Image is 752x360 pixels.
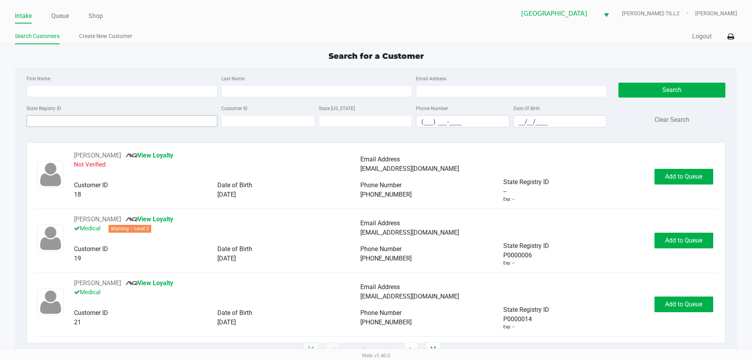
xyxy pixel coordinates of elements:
span: Customer ID [74,245,108,253]
app-submit-button: Move to last page [426,342,441,358]
label: Phone Number [416,105,448,112]
span: State Registry ID [503,242,549,250]
span: [EMAIL_ADDRESS][DOMAIN_NAME] [360,293,459,300]
app-submit-button: Previous [326,342,340,358]
a: Search Customers [15,31,60,41]
span: Add to Queue [665,237,702,244]
button: Logout [692,32,712,41]
span: Customer ID [74,181,108,189]
button: Add to Queue [654,169,713,185]
span: [PERSON_NAME] [695,9,737,18]
button: Add to Queue [654,233,713,248]
input: Format: MM/DD/YYYY [514,116,607,128]
span: [GEOGRAPHIC_DATA] [521,9,594,18]
label: Email Address [416,75,446,82]
a: Create New Customer [79,31,132,41]
span: P0000006 [503,251,532,260]
button: See customer info [74,215,121,224]
span: Email Address [360,219,400,227]
label: Last Name [221,75,244,82]
div: Exp: -- [503,196,515,203]
span: [PHONE_NUMBER] [360,318,412,326]
span: Date of Birth [217,309,252,317]
app-submit-button: Move to first page [304,342,318,358]
a: Shop [89,11,103,22]
button: Select [599,4,614,23]
app-submit-button: Next [405,342,418,358]
button: See customer info [74,151,121,160]
span: [DATE] [217,255,236,262]
p: Medical [74,288,360,299]
span: 1 - 20 of 895293 items [347,346,397,354]
button: Search [618,83,725,98]
div: Exp: -- [503,260,515,267]
span: Add to Queue [665,173,702,180]
span: Email Address [360,283,400,291]
span: State Registry ID [503,178,549,186]
kendo-maskedtextbox: Format: MM/DD/YYYY [513,115,607,127]
kendo-maskedtextbox: Format: (999) 999-9999 [416,115,510,127]
button: See customer info [74,279,121,288]
span: Warning – Level 2 [108,225,151,233]
label: First Name [27,75,50,82]
span: -- [503,187,506,196]
span: Phone Number [360,309,401,317]
a: Intake [15,11,32,22]
label: Date Of Birth [513,105,540,112]
div: Exp: -- [503,324,515,331]
a: Queue [51,11,69,22]
button: Add to Queue [654,297,713,312]
span: Phone Number [360,245,401,253]
span: Add to Queue [665,300,702,308]
p: Medical [74,224,360,235]
input: Format: (999) 999-9999 [416,116,509,128]
span: 18 [74,191,81,198]
a: View Loyalty [126,152,173,159]
p: Not Verified [74,160,360,171]
label: Customer ID [221,105,248,112]
span: Web: v1.40.0 [362,353,390,358]
span: P0000014 [503,315,532,324]
a: View Loyalty [126,279,173,287]
span: Email Address [360,156,400,163]
span: [EMAIL_ADDRESS][DOMAIN_NAME] [360,229,459,236]
button: Clear Search [654,115,689,125]
span: [PERSON_NAME]-TILL2 [622,9,695,18]
span: Phone Number [360,181,401,189]
span: Date of Birth [217,245,252,253]
span: Customer ID [74,309,108,317]
span: [DATE] [217,318,236,326]
span: [DATE] [217,191,236,198]
label: State Registry ID [27,105,61,112]
span: [PHONE_NUMBER] [360,255,412,262]
span: 19 [74,255,81,262]
label: State [US_STATE] [319,105,355,112]
span: [EMAIL_ADDRESS][DOMAIN_NAME] [360,165,459,172]
a: View Loyalty [126,215,173,223]
span: State Registry ID [503,306,549,313]
span: Date of Birth [217,181,252,189]
span: 21 [74,318,81,326]
span: [PHONE_NUMBER] [360,191,412,198]
span: Search for a Customer [329,51,424,61]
